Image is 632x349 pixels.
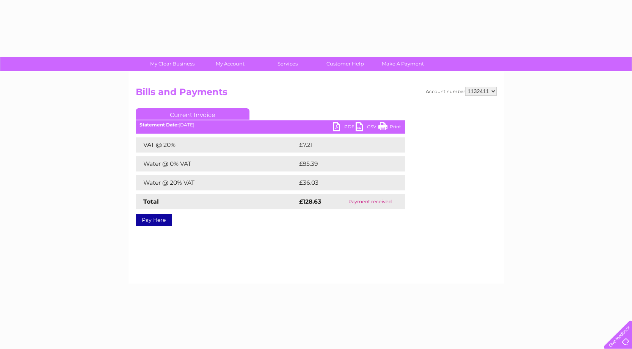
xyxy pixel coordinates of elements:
a: Customer Help [314,57,376,71]
td: £85.39 [297,156,389,171]
td: Water @ 0% VAT [136,156,297,171]
a: Make A Payment [372,57,434,71]
a: Services [256,57,319,71]
td: Water @ 20% VAT [136,175,297,190]
b: Statement Date: [140,122,179,128]
div: [DATE] [136,122,405,128]
td: Payment received [335,194,405,209]
a: Current Invoice [136,108,249,120]
strong: £128.63 [299,198,321,205]
h2: Bills and Payments [136,87,497,101]
td: £7.21 [297,137,386,153]
a: My Clear Business [141,57,204,71]
a: PDF [333,122,356,133]
td: £36.03 [297,175,390,190]
a: CSV [356,122,378,133]
a: My Account [199,57,261,71]
td: VAT @ 20% [136,137,297,153]
strong: Total [143,198,159,205]
div: Account number [426,87,497,96]
a: Print [378,122,401,133]
a: Pay Here [136,214,172,226]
